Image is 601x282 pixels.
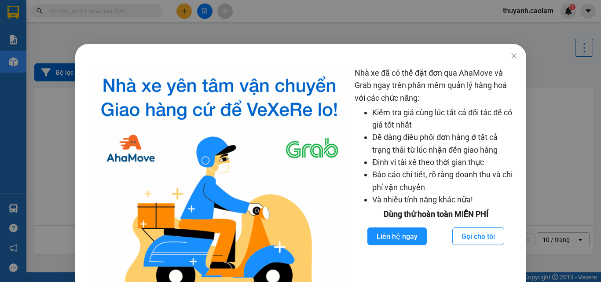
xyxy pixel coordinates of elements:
[367,227,427,245] button: Liên hệ ngay
[372,106,517,132] li: Kiểm tra giá cùng lúc tất cả đối tác để có giá tốt nhất
[501,44,526,69] button: Close
[372,168,517,194] li: Báo cáo chi tiết, rõ ràng doanh thu và chi phí vận chuyển
[372,156,517,168] li: Định vị tài xế theo thời gian thực
[510,52,517,59] span: close
[372,131,517,156] li: Dễ dàng điều phối đơn hàng ở tất cả trạng thái từ lúc nhận đến giao hàng
[355,208,517,220] div: Dùng thử hoàn toàn MIỄN PHÍ
[452,227,504,245] button: Gọi cho tôi
[372,194,517,206] li: Và nhiều tính năng khác nữa!
[462,231,495,242] span: Gọi cho tôi
[377,231,418,242] span: Liên hệ ngay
